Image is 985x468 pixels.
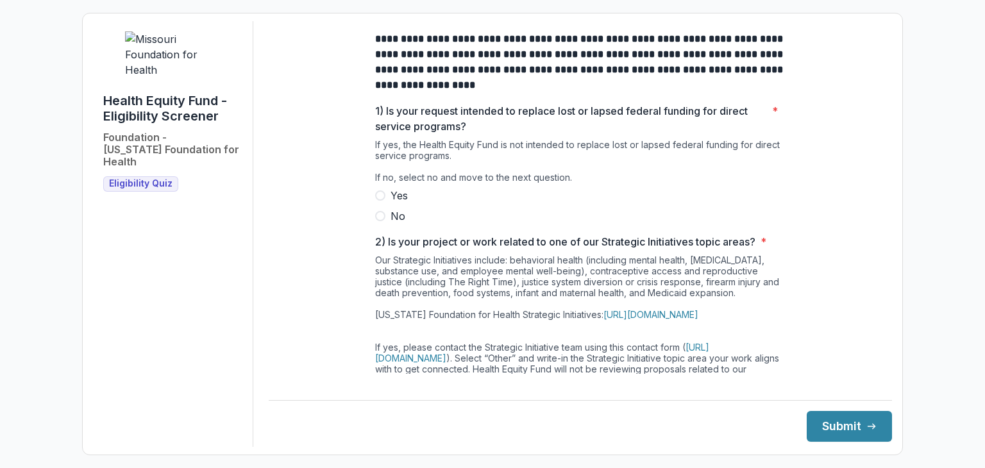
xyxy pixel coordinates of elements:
[391,208,405,224] span: No
[375,103,767,134] p: 1) Is your request intended to replace lost or lapsed federal funding for direct service programs?
[391,188,408,203] span: Yes
[603,309,698,320] a: [URL][DOMAIN_NAME]
[109,178,173,189] span: Eligibility Quiz
[375,234,755,249] p: 2) Is your project or work related to one of our Strategic Initiatives topic areas?
[103,131,242,169] h2: Foundation - [US_STATE] Foundation for Health
[375,139,786,188] div: If yes, the Health Equity Fund is not intended to replace lost or lapsed federal funding for dire...
[375,255,786,412] div: Our Strategic Initiatives include: behavioral health (including mental health, [MEDICAL_DATA], su...
[375,342,709,364] a: [URL][DOMAIN_NAME]
[103,93,242,124] h1: Health Equity Fund - Eligibility Screener
[125,31,221,78] img: Missouri Foundation for Health
[807,411,892,442] button: Submit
